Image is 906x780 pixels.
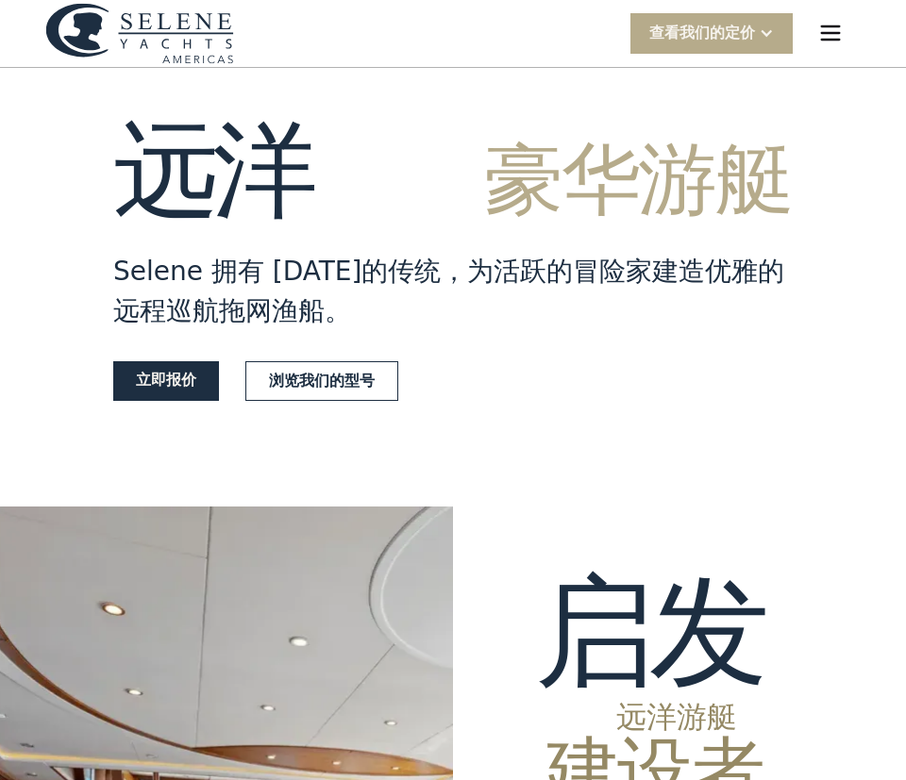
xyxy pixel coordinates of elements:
[535,566,763,700] font: 启发
[630,13,793,54] div: 查看我们的定价
[312,127,792,223] span: 豪华游艇
[800,3,861,63] div: 菜单
[113,252,793,331] div: Selene 拥有 [DATE]的传统，为活跃的冒险家建造优雅的远程巡航拖网渔船。
[245,361,398,401] a: 浏览我们的型号
[649,22,755,44] div: 查看我们的定价
[45,3,234,64] img: 商标
[113,113,793,229] h1: 远洋
[484,700,763,730] span: 远洋游艇
[113,361,219,401] a: 立即报价
[45,3,234,64] a: 家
